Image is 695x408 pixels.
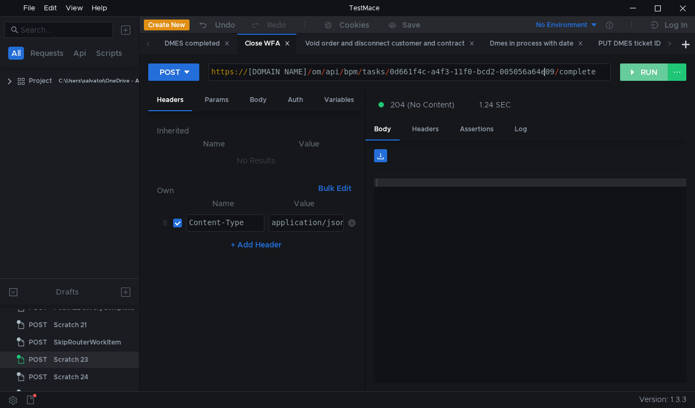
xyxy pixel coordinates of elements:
div: Params [196,90,237,110]
span: Version: 1.3.3 [639,392,686,407]
button: Redo [243,17,294,33]
div: DMES completed [165,38,230,49]
button: Create New [144,20,189,30]
button: Scripts [93,47,125,60]
input: Search... [21,24,106,36]
div: Scratch 23 [54,352,88,368]
span: POST [29,369,47,385]
button: + Add Header [226,238,286,251]
div: Close WFA [245,38,290,49]
div: Variables [315,90,363,110]
div: No Environment [536,20,587,30]
div: Scratch 24 [54,369,89,385]
div: Redo [267,18,286,31]
th: Value [262,137,356,150]
button: POST [148,63,199,81]
div: Body [365,119,400,141]
div: Project [29,73,52,89]
button: Undo [189,17,243,33]
button: Api [70,47,90,60]
div: Scratch 21 [54,317,87,333]
div: POST [160,66,180,78]
div: C:\Users\salvatoi\OneDrive - AMDOCS\Backup Folders\Documents\testmace\Project [59,73,279,89]
div: Cookies [339,18,369,31]
span: POST [29,386,47,403]
div: PUT DMES ticket ID [598,38,671,49]
nz-embed-empty: No Results [237,156,275,165]
div: 1.24 SEC [479,100,511,110]
th: Name [166,137,262,150]
th: Name [182,197,264,210]
div: Dmes in process with date [490,38,583,49]
div: Auth [279,90,312,110]
div: Save [402,21,420,29]
h6: Inherited [157,124,356,137]
div: Headers [403,119,447,139]
button: Requests [27,47,67,60]
button: All [8,47,24,60]
span: POST [29,334,47,350]
button: RUN [620,63,668,81]
div: Body [241,90,275,110]
div: Log [506,119,536,139]
div: Undo [215,18,235,31]
span: POST [29,317,47,333]
div: Void order and disconnect customer and contract [305,38,475,49]
th: Value [264,197,344,210]
button: No Environment [523,16,598,34]
h6: Own [157,184,314,197]
div: Headers [148,90,192,111]
div: Log In [665,18,687,31]
button: Bulk Edit [314,182,356,195]
span: 204 (No Content) [390,99,454,111]
div: Drafts [56,285,79,298]
div: Assertions [451,119,502,139]
div: Scratch 25 [54,386,88,403]
div: SkipRouterWorkItem [54,334,121,350]
span: POST [29,352,47,368]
